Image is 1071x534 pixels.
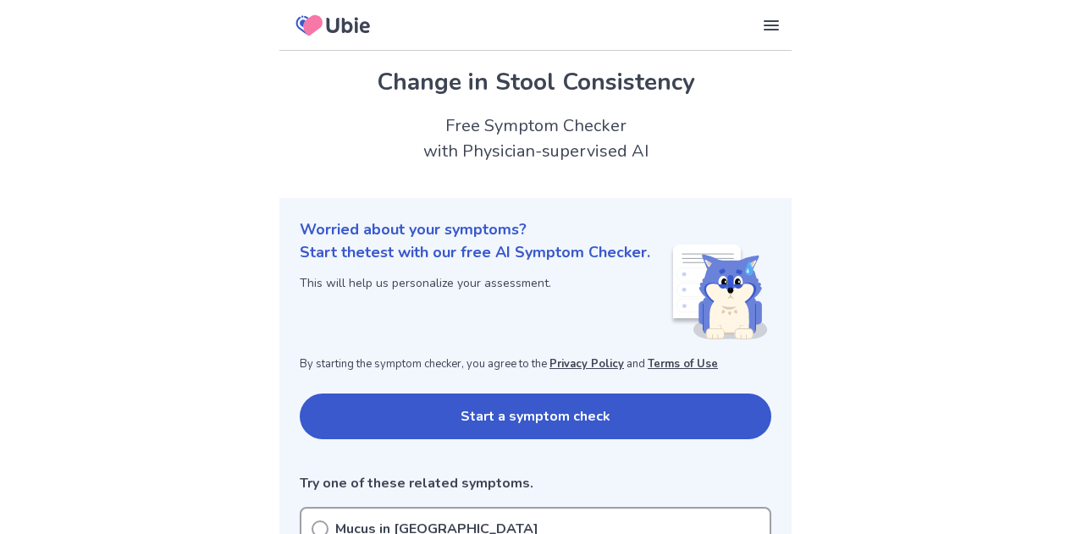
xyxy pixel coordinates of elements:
h1: Change in Stool Consistency [300,64,771,100]
p: Start the test with our free AI Symptom Checker. [300,241,650,264]
p: By starting the symptom checker, you agree to the and [300,356,771,373]
img: Shiba [670,245,768,339]
button: Start a symptom check [300,394,771,439]
a: Privacy Policy [549,356,624,372]
h2: Free Symptom Checker with Physician-supervised AI [279,113,792,164]
p: Worried about your symptoms? [300,218,771,241]
a: Terms of Use [648,356,718,372]
p: Try one of these related symptoms. [300,473,771,493]
p: This will help us personalize your assessment. [300,274,650,292]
